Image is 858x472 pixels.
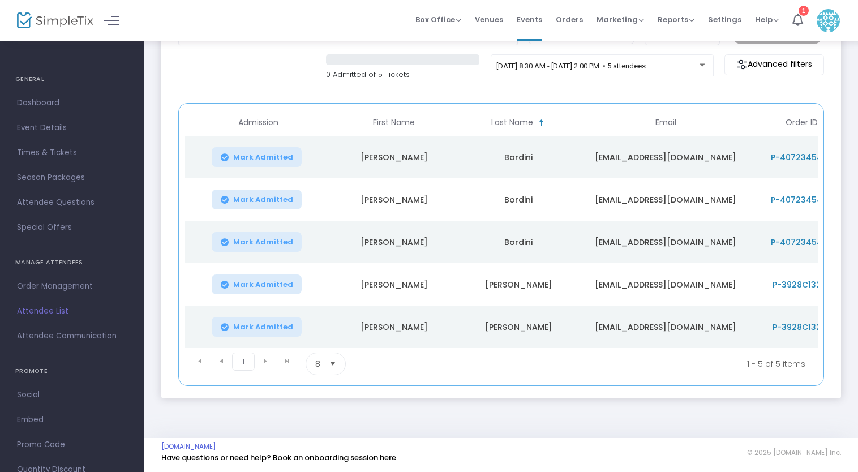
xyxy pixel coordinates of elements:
td: [EMAIL_ADDRESS][DOMAIN_NAME] [581,306,750,348]
td: [EMAIL_ADDRESS][DOMAIN_NAME] [581,221,750,263]
td: Bordini [456,221,581,263]
button: Mark Admitted [212,317,302,337]
span: Attendee Questions [17,195,127,210]
td: Bordini [456,136,581,178]
button: Mark Admitted [212,274,302,294]
div: Data table [185,109,818,348]
button: Mark Admitted [212,147,302,167]
span: P-3928C132-2 [773,279,831,290]
span: Email [655,118,676,127]
span: Promo Code [17,437,127,452]
span: Embed [17,413,127,427]
h4: MANAGE ATTENDEES [15,251,129,274]
span: Reports [658,14,694,25]
span: Mark Admitted [233,195,293,204]
td: [EMAIL_ADDRESS][DOMAIN_NAME] [581,136,750,178]
span: [DATE] 8:30 AM - [DATE] 2:00 PM • 5 attendees [496,62,646,70]
m-button: Advanced filters [724,54,824,75]
td: Bordini [456,178,581,221]
span: P-3928C132-2 [773,321,831,333]
span: Social [17,388,127,402]
td: [PERSON_NAME] [456,263,581,306]
span: 8 [315,358,320,370]
a: [DOMAIN_NAME] [161,442,216,451]
a: Have questions or need help? Book an onboarding session here [161,452,396,463]
span: Last Name [491,118,533,127]
span: Mark Admitted [233,280,293,289]
td: [PERSON_NAME] [332,263,456,306]
h4: PROMOTE [15,360,129,383]
span: Dashboard [17,96,127,110]
span: Orders [556,5,583,34]
span: Venues [475,5,503,34]
td: [PERSON_NAME] [332,306,456,348]
span: Marketing [597,14,644,25]
td: [EMAIL_ADDRESS][DOMAIN_NAME] [581,263,750,306]
kendo-pager-info: 1 - 5 of 5 items [458,353,805,375]
h4: GENERAL [15,68,129,91]
td: [PERSON_NAME] [456,306,581,348]
img: filter [736,59,748,70]
span: P-40723454-A [771,237,833,248]
td: [PERSON_NAME] [332,178,456,221]
span: Order ID [786,118,818,127]
span: Order Management [17,279,127,294]
div: 1 [799,6,809,16]
span: © 2025 [DOMAIN_NAME] Inc. [747,448,841,457]
span: Mark Admitted [233,238,293,247]
td: [PERSON_NAME] [332,221,456,263]
span: Settings [708,5,741,34]
p: 0 Admitted of 5 Tickets [326,69,479,80]
span: P-40723454-A [771,194,833,205]
span: Mark Admitted [233,153,293,162]
span: First Name [373,118,415,127]
button: Mark Admitted [212,232,302,252]
button: Mark Admitted [212,190,302,209]
span: Sortable [537,118,546,127]
span: Mark Admitted [233,323,293,332]
span: Special Offers [17,220,127,235]
span: Page 1 [232,353,255,371]
span: Event Details [17,121,127,135]
button: Select [325,353,341,375]
span: Attendee List [17,304,127,319]
span: Times & Tickets [17,145,127,160]
span: P-40723454-A [771,152,833,163]
span: Attendee Communication [17,329,127,344]
span: Events [517,5,542,34]
span: Admission [238,118,278,127]
span: Help [755,14,779,25]
span: Box Office [415,14,461,25]
td: [EMAIL_ADDRESS][DOMAIN_NAME] [581,178,750,221]
td: [PERSON_NAME] [332,136,456,178]
span: Season Packages [17,170,127,185]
